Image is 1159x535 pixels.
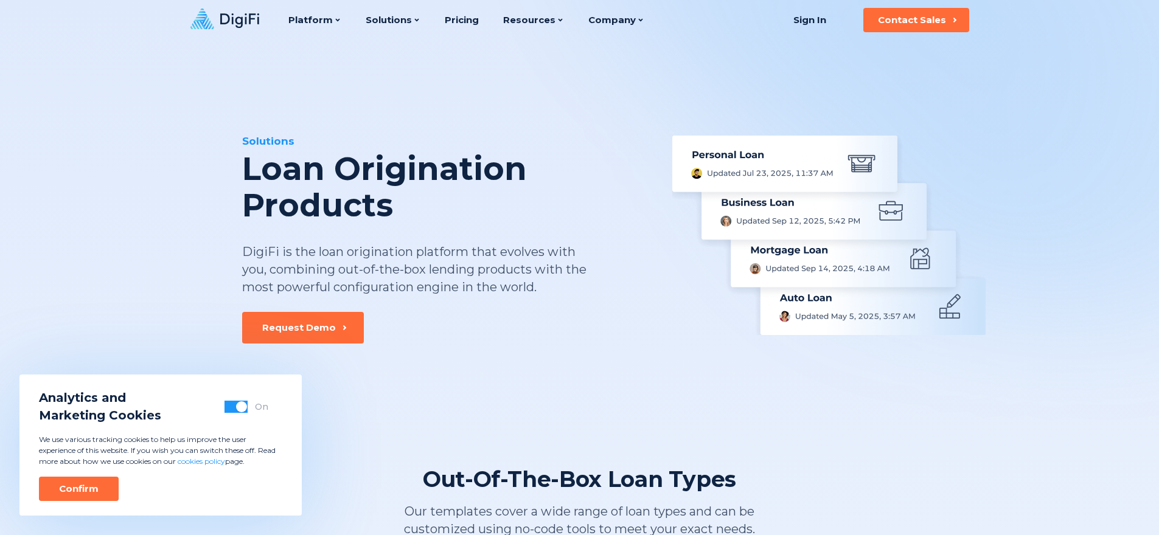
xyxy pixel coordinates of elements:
div: Confirm [59,483,99,495]
a: Sign In [779,8,841,32]
div: Loan Origination Products [242,151,651,224]
span: Analytics and [39,389,161,407]
button: Contact Sales [863,8,969,32]
div: Request Demo [262,322,336,334]
div: On [255,401,268,413]
span: Marketing Cookies [39,407,161,424]
div: Contact Sales [878,14,946,26]
div: Out-Of-The-Box Loan Types [423,465,736,493]
button: Confirm [39,477,119,501]
a: cookies policy [178,457,225,466]
p: We use various tracking cookies to help us improve the user experience of this website. If you wi... [39,434,282,467]
button: Request Demo [242,312,364,343]
div: Solutions [242,134,651,148]
div: DigiFi is the loan origination platform that evolves with you, combining out-of-the-box lending p... [242,243,588,296]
